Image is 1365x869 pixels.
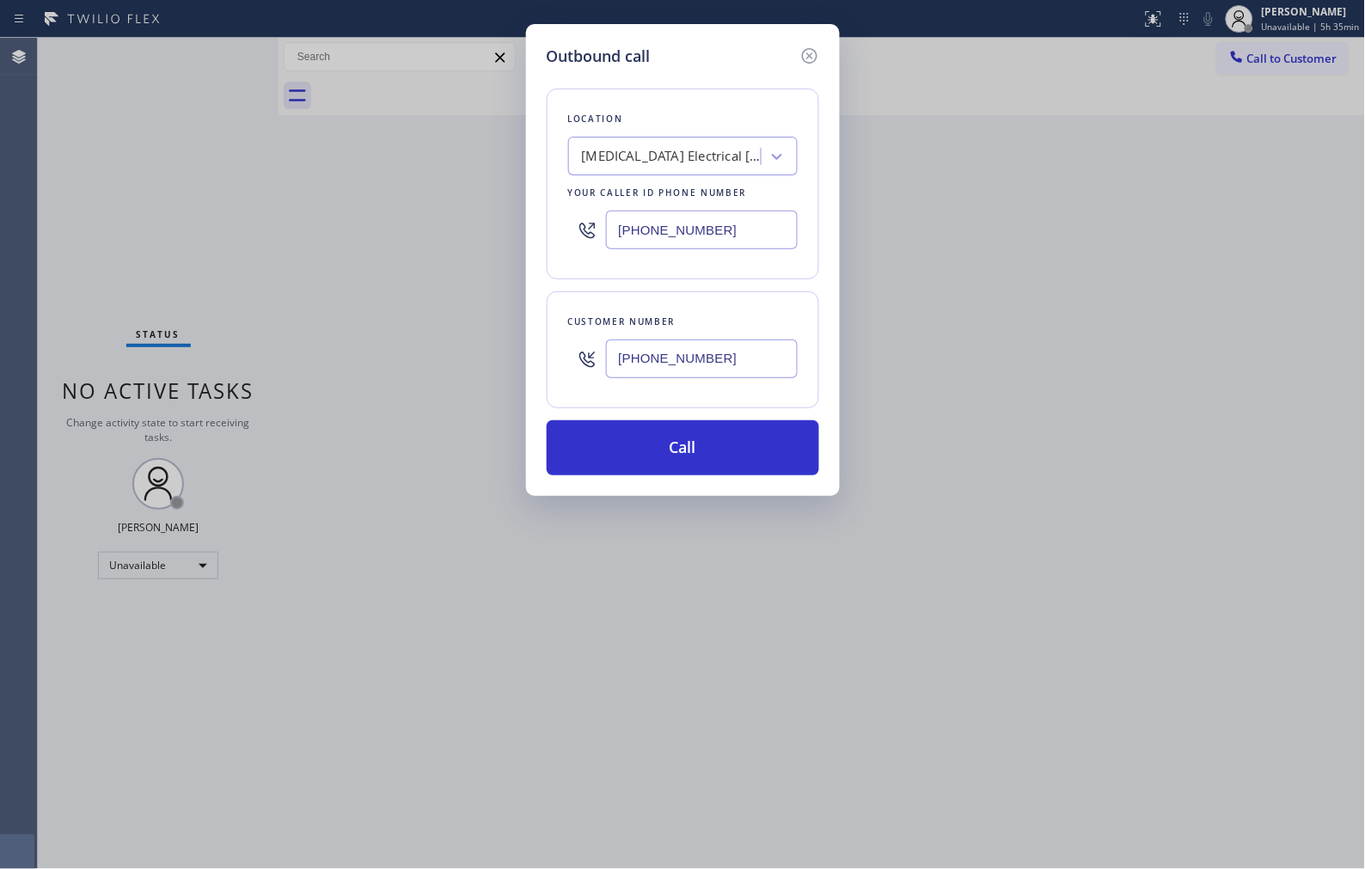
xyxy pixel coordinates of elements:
h5: Outbound call [547,45,651,68]
div: Customer number [568,313,798,331]
div: [MEDICAL_DATA] Electrical [GEOGRAPHIC_DATA] [582,147,762,167]
input: (123) 456-7890 [606,211,798,249]
div: Location [568,110,798,128]
div: Your caller id phone number [568,184,798,202]
input: (123) 456-7890 [606,340,798,378]
button: Call [547,420,819,475]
